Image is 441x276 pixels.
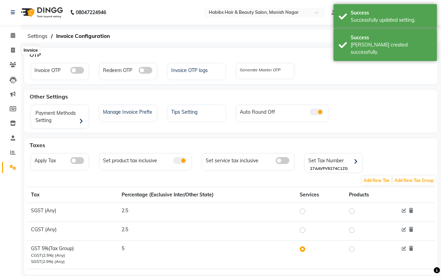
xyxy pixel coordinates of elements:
a: Add New Tax Group [392,177,436,183]
img: logo [18,3,65,22]
td: GST 5% [27,241,117,269]
th: Products [345,187,395,203]
div: SGST(2.5%) (Any) [31,258,113,265]
td: SGST (Any) [27,203,117,222]
div: Set product tax inclusive [101,155,191,164]
div: Successfully updated setting. [351,17,432,24]
span: Invoice Configuration [53,30,113,42]
a: Add New Tax [361,177,392,183]
td: 2.5 [117,203,296,222]
span: (Tax Group) [49,245,74,252]
label: Generate Master OTP [240,67,281,73]
div: Success [351,34,432,41]
a: Tips Setting [168,107,225,116]
th: Services [296,187,345,203]
div: CGST(2.5%) (Any) [31,252,113,258]
span: Add New Tax [362,176,391,185]
a: Invoice OTP logs [168,65,225,74]
div: Apply Tax [33,155,89,164]
div: Tips Setting [170,107,225,116]
div: 27AAVFV9274C1ZG [310,166,362,172]
div: Invoice OTP [33,65,89,74]
div: Invoice OTP logs [170,65,225,74]
div: Invoice [22,46,39,54]
b: 08047224946 [76,3,106,22]
div: Auto Round Off [238,107,328,116]
td: 2.5 [117,222,296,241]
div: Success [351,9,432,17]
div: Bill created successfully. [351,41,432,56]
th: Tax [27,187,117,203]
td: CGST (Any) [27,222,117,241]
span: Settings [24,30,51,42]
div: Set Tax Number [307,155,362,166]
th: Percentage (Exclusive Inter/Other State) [117,187,296,203]
div: Redeem OTP [101,65,157,74]
div: Set service tax inclusive [204,155,294,164]
div: Manage Invoice Prefix [101,107,157,116]
a: Manage Invoice Prefix [100,107,157,116]
div: Payment Methods Setting [33,107,89,128]
td: 5 [117,241,296,269]
span: Add New Tax Group [393,176,435,185]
